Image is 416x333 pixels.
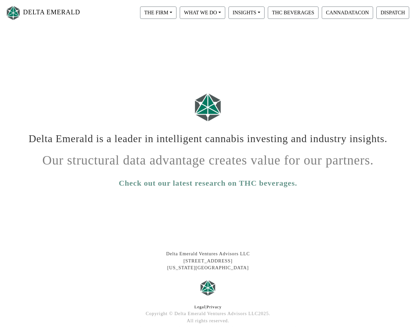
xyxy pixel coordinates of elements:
[268,7,318,19] button: THC BEVERAGES
[5,4,21,21] img: Logo
[23,304,393,310] div: |
[198,278,218,298] img: Logo
[119,177,297,189] a: Check out our latest research on THC beverages.
[194,305,205,309] a: Legal
[23,250,393,272] div: Delta Emerald Ventures Advisors LLC [STREET_ADDRESS] [US_STATE][GEOGRAPHIC_DATA]
[192,90,224,124] img: Logo
[322,7,373,19] button: CANNADATACON
[28,127,388,145] h1: Delta Emerald is a leader in intelligent cannabis investing and industry insights.
[23,324,393,327] div: At Delta Emerald Ventures, we lead in cannabis technology investing and industry insights, levera...
[266,9,320,15] a: THC BEVERAGES
[375,9,411,15] a: DISPATCH
[376,7,409,19] button: DISPATCH
[28,148,388,168] h1: Our structural data advantage creates value for our partners.
[23,310,393,317] div: Copyright © Delta Emerald Ventures Advisors LLC 2025 .
[5,3,80,23] a: DELTA EMERALD
[320,9,375,15] a: CANNADATACON
[23,317,393,325] div: All rights reserved.
[180,7,225,19] button: WHAT WE DO
[228,7,265,19] button: INSIGHTS
[207,305,222,309] a: Privacy
[140,7,176,19] button: THE FIRM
